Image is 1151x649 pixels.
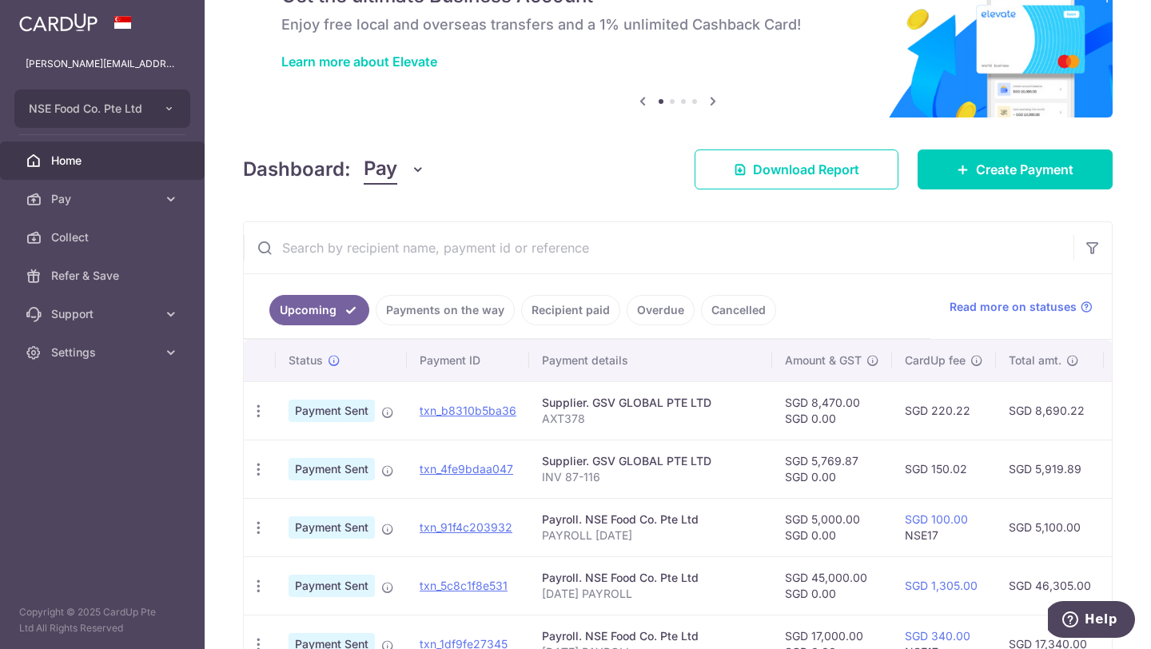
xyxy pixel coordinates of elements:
a: Overdue [627,295,695,325]
a: txn_4fe9bdaa047 [420,462,513,476]
span: Status [289,352,323,368]
p: AXT378 [542,411,759,427]
span: Read more on statuses [950,299,1077,315]
span: Collect [51,229,157,245]
span: Settings [51,344,157,360]
a: SGD 340.00 [905,629,970,643]
p: INV 87-116 [542,469,759,485]
span: CardUp fee [905,352,966,368]
h6: Enjoy free local and overseas transfers and a 1% unlimited Cashback Card! [281,15,1074,34]
div: Payroll. NSE Food Co. Pte Ltd [542,628,759,644]
button: Pay [364,154,425,185]
div: Payroll. NSE Food Co. Pte Ltd [542,512,759,528]
span: Payment Sent [289,516,375,539]
a: Payments on the way [376,295,515,325]
a: SGD 100.00 [905,512,968,526]
img: CardUp [19,13,98,32]
a: Cancelled [701,295,776,325]
td: NSE17 [892,498,996,556]
td: SGD 150.02 [892,440,996,498]
span: Support [51,306,157,322]
span: Home [51,153,157,169]
th: Payment details [529,340,772,381]
span: Total amt. [1009,352,1061,368]
span: Refer & Save [51,268,157,284]
input: Search by recipient name, payment id or reference [244,222,1073,273]
span: NSE Food Co. Pte Ltd [29,101,147,117]
a: Download Report [695,149,898,189]
a: SGD 1,305.00 [905,579,978,592]
td: SGD 45,000.00 SGD 0.00 [772,556,892,615]
td: SGD 5,000.00 SGD 0.00 [772,498,892,556]
h4: Dashboard: [243,155,351,184]
a: Create Payment [918,149,1113,189]
div: Payroll. NSE Food Co. Pte Ltd [542,570,759,586]
span: Payment Sent [289,458,375,480]
a: Upcoming [269,295,369,325]
td: SGD 46,305.00 [996,556,1104,615]
a: Read more on statuses [950,299,1093,315]
div: Supplier. GSV GLOBAL PTE LTD [542,453,759,469]
td: SGD 5,769.87 SGD 0.00 [772,440,892,498]
td: SGD 8,690.22 [996,381,1104,440]
td: SGD 5,100.00 [996,498,1104,556]
a: Recipient paid [521,295,620,325]
span: Amount & GST [785,352,862,368]
p: [DATE] PAYROLL [542,586,759,602]
a: txn_b8310b5ba36 [420,404,516,417]
span: Payment Sent [289,575,375,597]
td: SGD 8,470.00 SGD 0.00 [772,381,892,440]
a: txn_91f4c203932 [420,520,512,534]
th: Payment ID [407,340,529,381]
td: SGD 220.22 [892,381,996,440]
div: Supplier. GSV GLOBAL PTE LTD [542,395,759,411]
p: [PERSON_NAME][EMAIL_ADDRESS][DOMAIN_NAME] [26,56,179,72]
button: NSE Food Co. Pte Ltd [14,90,190,128]
span: Payment Sent [289,400,375,422]
span: Pay [364,154,397,185]
a: Learn more about Elevate [281,54,437,70]
a: txn_5c8c1f8e531 [420,579,508,592]
td: SGD 5,919.89 [996,440,1104,498]
span: Pay [51,191,157,207]
span: Create Payment [976,160,1073,179]
span: Download Report [753,160,859,179]
iframe: Opens a widget where you can find more information [1048,601,1135,641]
p: PAYROLL [DATE] [542,528,759,543]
